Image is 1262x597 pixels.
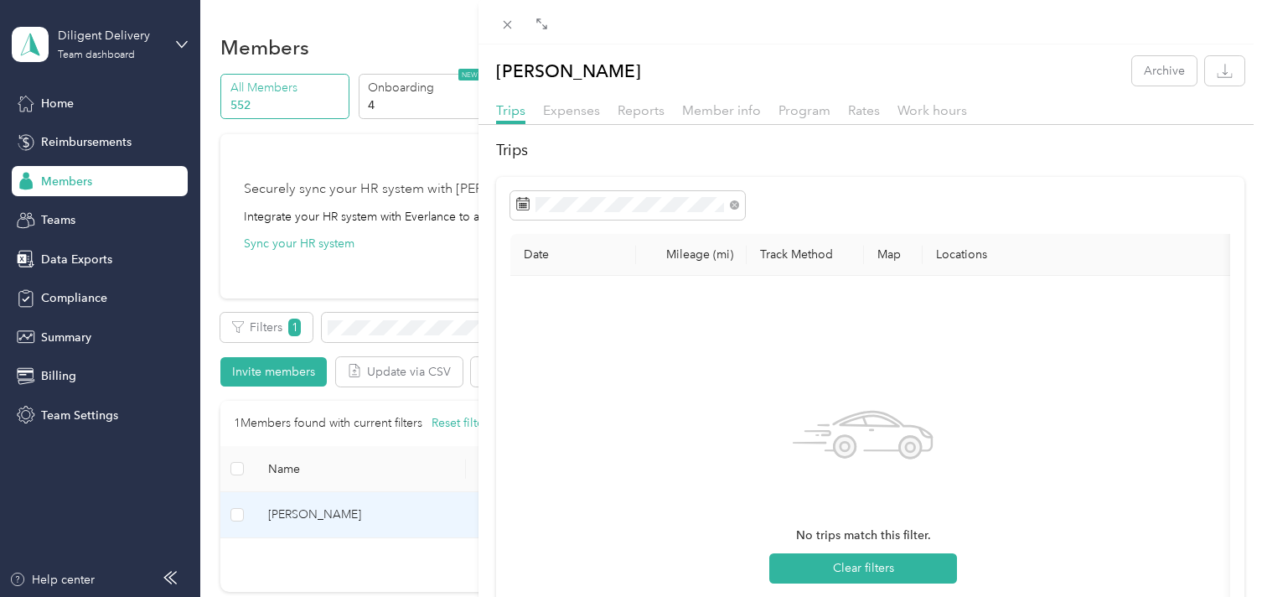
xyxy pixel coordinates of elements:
[496,56,641,86] p: [PERSON_NAME]
[769,553,957,584] button: Clear filters
[796,527,931,545] span: No trips match this filter.
[510,234,636,276] th: Date
[636,234,747,276] th: Mileage (mi)
[496,139,1244,162] h2: Trips
[848,102,880,118] span: Rates
[496,102,525,118] span: Trips
[543,102,600,118] span: Expenses
[1132,56,1197,86] button: Archive
[778,102,830,118] span: Program
[897,102,967,118] span: Work hours
[747,234,864,276] th: Track Method
[864,234,923,276] th: Map
[1168,503,1262,597] iframe: Everlance-gr Chat Button Frame
[618,102,665,118] span: Reports
[682,102,761,118] span: Member info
